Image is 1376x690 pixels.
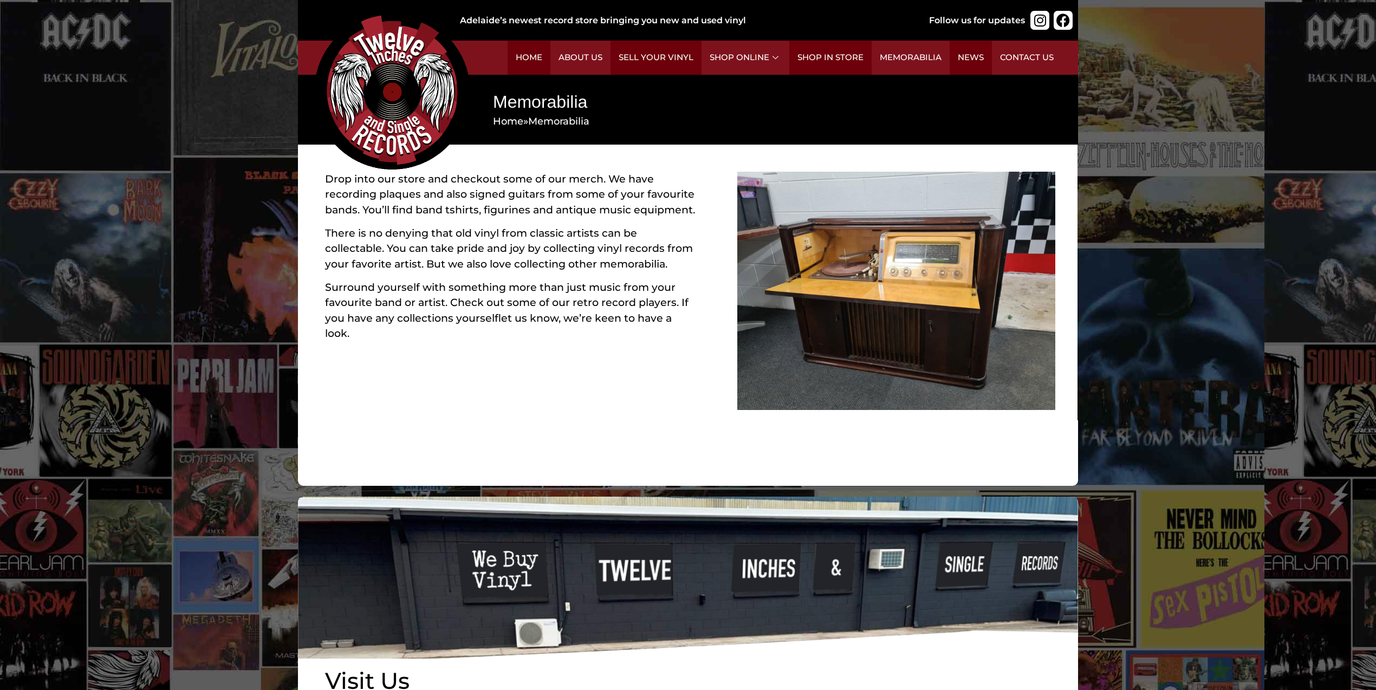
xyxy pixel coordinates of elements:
[528,115,589,127] span: Memorabilia
[493,90,1039,114] h1: Memorabilia
[460,14,894,27] div: Adelaide’s newest record store bringing you new and used vinyl
[929,14,1025,27] div: Follow us for updates
[611,41,702,75] a: Sell Your Vinyl
[550,41,611,75] a: About Us
[872,41,950,75] a: Memorabilia
[501,312,559,324] a: let us know
[702,41,789,75] a: Shop Online
[950,41,992,75] a: News
[992,41,1062,75] a: Contact Us
[325,280,697,342] p: Surround yourself with something more than just music from your favourite band or artist. Check o...
[493,115,523,127] a: Home
[493,115,589,127] span: »
[508,41,550,75] a: Home
[325,226,697,272] p: There is no denying that old vinyl from classic artists can be collectable. You can take pride an...
[789,41,872,75] a: Shop in Store
[737,172,1055,411] img: retro radio
[325,172,697,218] p: Drop into our store and checkout some of our merch. We have recording plaques and also signed gui...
